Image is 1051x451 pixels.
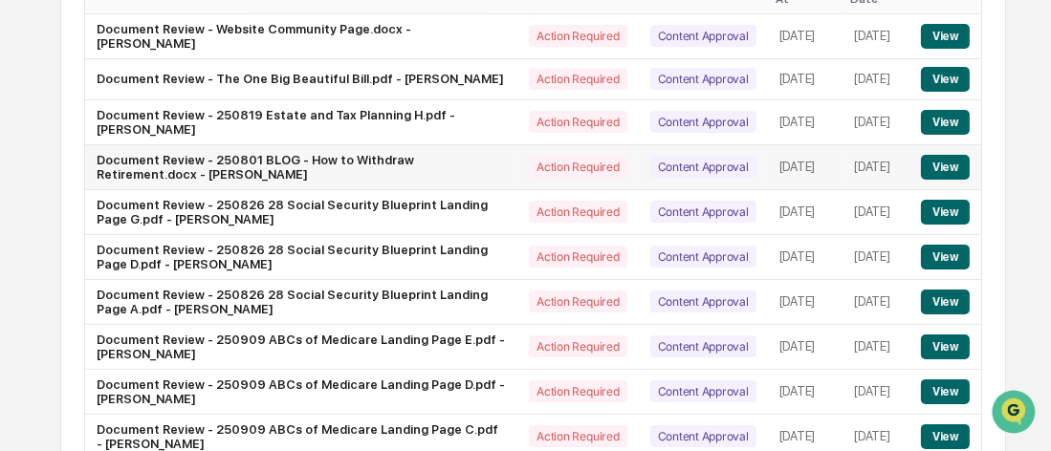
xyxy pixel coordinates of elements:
[85,145,517,190] td: Document Review - 250801 BLOG - How to Withdraw Retirement.docx - [PERSON_NAME]
[768,370,843,415] td: [DATE]
[19,19,57,57] img: Greenboard
[921,200,970,225] button: View
[921,249,970,264] a: View
[921,115,970,129] a: View
[650,156,756,178] div: Content Approval
[768,59,843,100] td: [DATE]
[11,269,131,304] a: 🖐️Preclearance
[843,14,909,59] td: [DATE]
[85,14,517,59] td: Document Review - Website Community Page.docx - [PERSON_NAME]
[85,59,517,100] td: Document Review - The One Big Beautiful Bill.pdf - [PERSON_NAME]
[650,68,756,90] div: Content Approval
[843,280,909,325] td: [DATE]
[85,190,517,235] td: Document Review - 250826 28 Social Security Blueprint Landing Page G.pdf - [PERSON_NAME]
[843,235,909,280] td: [DATE]
[921,204,970,219] a: View
[529,380,626,402] div: Action Required
[768,14,843,59] td: [DATE]
[768,190,843,235] td: [DATE]
[921,339,970,354] a: View
[85,325,517,370] td: Document Review - 250909 ABCs of Medicare Landing Page E.pdf - [PERSON_NAME]
[921,294,970,309] a: View
[19,279,34,294] div: 🖐️
[843,145,909,190] td: [DATE]
[843,59,909,100] td: [DATE]
[529,246,626,268] div: Action Required
[921,67,970,92] button: View
[529,425,626,447] div: Action Required
[768,325,843,370] td: [DATE]
[843,370,909,415] td: [DATE]
[921,72,970,86] a: View
[158,277,237,296] span: Attestations
[921,155,970,180] button: View
[65,202,242,217] div: We're available if you need us!
[921,110,970,135] button: View
[650,425,756,447] div: Content Approval
[50,123,316,143] input: Clear
[131,269,245,304] a: 🗄️Attestations
[990,388,1041,440] iframe: Open customer support
[85,370,517,415] td: Document Review - 250909 ABCs of Medicare Landing Page D.pdf - [PERSON_NAME]
[921,160,970,174] a: View
[843,190,909,235] td: [DATE]
[921,384,970,398] a: View
[768,280,843,325] td: [DATE]
[768,235,843,280] td: [DATE]
[921,379,970,404] button: View
[921,29,970,43] a: View
[921,290,970,314] button: View
[529,335,626,357] div: Action Required
[85,100,517,145] td: Document Review - 250819 Estate and Tax Planning H.pdf - [PERSON_NAME]
[85,235,517,280] td: Document Review - 250826 28 Social Security Blueprint Landing Page D.pdf - [PERSON_NAME]
[529,290,626,312] div: Action Required
[529,156,626,178] div: Action Required
[650,25,756,47] div: Content Approval
[65,183,314,202] div: Start new chat
[650,111,756,133] div: Content Approval
[650,335,756,357] div: Content Approval
[19,76,348,107] p: How can we help?
[768,145,843,190] td: [DATE]
[650,246,756,268] div: Content Approval
[190,310,231,324] span: Pylon
[921,334,970,359] button: View
[135,309,231,324] a: Powered byPylon
[19,183,54,217] img: 1746055101610-c473b297-6a78-478c-a979-82029cc54cd1
[921,24,970,49] button: View
[650,201,756,223] div: Content Approval
[921,424,970,449] button: View
[843,100,909,145] td: [DATE]
[325,188,348,211] button: Start new chat
[529,111,626,133] div: Action Required
[529,201,626,223] div: Action Required
[650,380,756,402] div: Content Approval
[843,325,909,370] td: [DATE]
[38,277,123,296] span: Preclearance
[85,280,517,325] td: Document Review - 250826 28 Social Security Blueprint Landing Page A.pdf - [PERSON_NAME]
[921,429,970,443] a: View
[768,100,843,145] td: [DATE]
[529,25,626,47] div: Action Required
[921,245,970,269] button: View
[650,290,756,312] div: Content Approval
[139,279,154,294] div: 🗄️
[529,68,626,90] div: Action Required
